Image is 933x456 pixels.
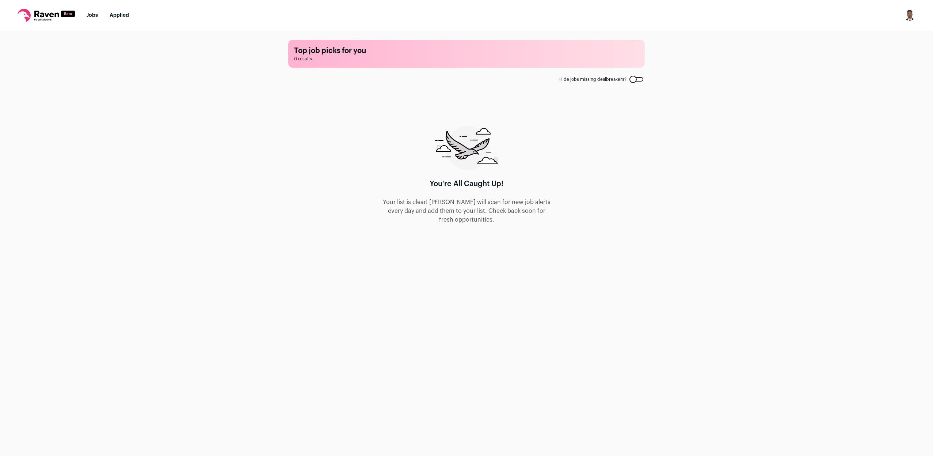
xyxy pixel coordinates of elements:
[87,13,98,18] a: Jobs
[430,179,503,189] h1: You're All Caught Up!
[904,10,915,21] img: 19209835-medium_jpg
[110,13,129,18] a: Applied
[559,76,627,82] span: Hide jobs missing dealbreakers?
[382,198,551,224] p: Your list is clear! [PERSON_NAME] will scan for new job alerts every day and add them to your lis...
[294,56,639,62] span: 0 results
[904,10,915,21] button: Open dropdown
[294,46,639,56] h1: Top job picks for you
[435,126,498,170] img: raven-searching-graphic-988e480d85f2d7ca07d77cea61a0e572c166f105263382683f1c6e04060d3bee.png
